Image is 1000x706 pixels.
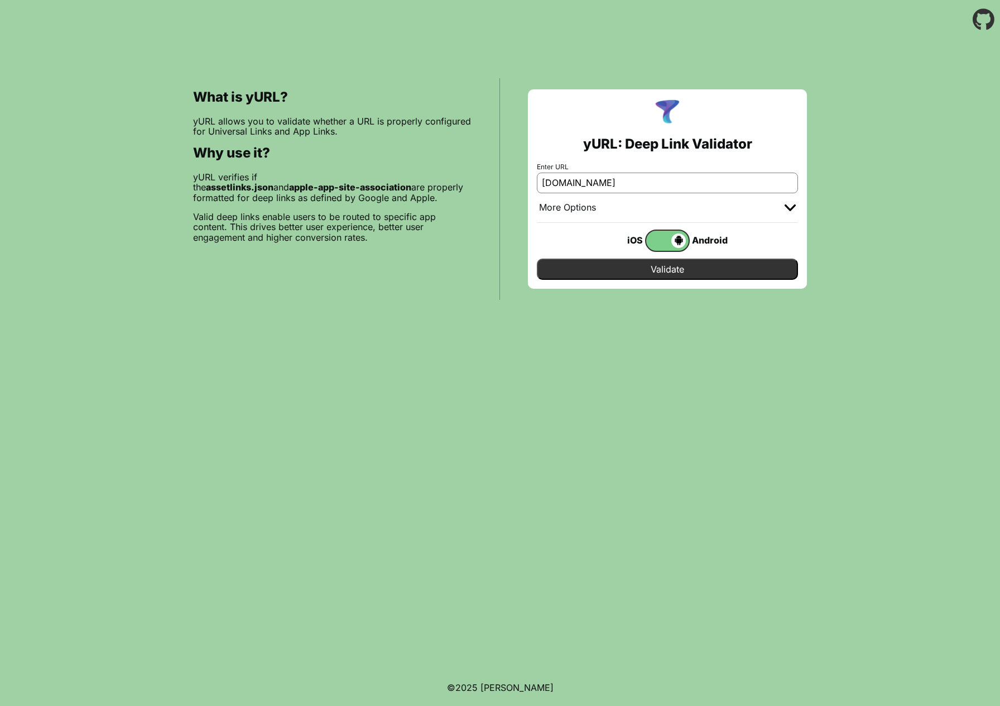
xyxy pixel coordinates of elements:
[206,182,273,193] b: assetlinks.json
[583,136,752,152] h2: yURL: Deep Link Validator
[289,182,411,193] b: apple-app-site-association
[193,212,472,242] p: Valid deep links enable users to be routed to specific app content. This drives better user exper...
[455,682,478,693] span: 2025
[193,116,472,137] p: yURL allows you to validate whether a URL is properly configured for Universal Links and App Links.
[537,259,798,280] input: Validate
[690,233,734,247] div: Android
[193,145,472,161] h2: Why use it?
[447,669,554,706] footer: ©
[193,172,472,203] p: yURL verifies if the and are properly formatted for deep links as defined by Google and Apple.
[480,682,554,693] a: Michael Ibragimchayev's Personal Site
[653,98,682,127] img: yURL Logo
[193,89,472,105] h2: What is yURL?
[537,173,798,193] input: e.g. https://app.chayev.com/xyx
[600,233,645,247] div: iOS
[537,163,798,171] label: Enter URL
[785,204,796,211] img: chevron
[539,202,596,213] div: More Options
